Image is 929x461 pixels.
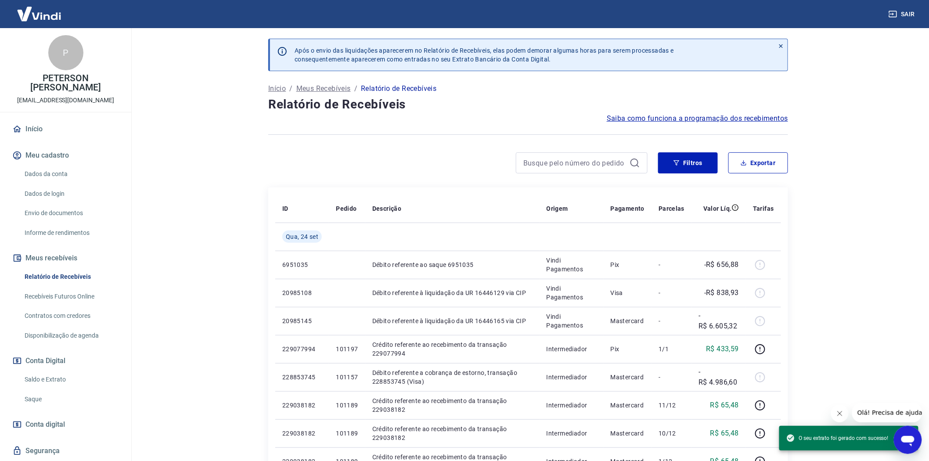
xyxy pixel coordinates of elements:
[282,401,322,410] p: 229038182
[894,426,922,454] iframe: Botão para abrir a janela de mensagens
[336,204,356,213] p: Pedido
[611,373,645,382] p: Mastercard
[21,224,121,242] a: Informe de rendimentos
[887,6,918,22] button: Sair
[21,165,121,183] a: Dados da conta
[361,83,436,94] p: Relatório de Recebíveis
[372,288,533,297] p: Débito referente à liquidação da UR 16446129 via CIP
[852,403,922,422] iframe: Mensagem da empresa
[786,434,889,443] span: O seu extrato foi gerado com sucesso!
[704,288,739,298] p: -R$ 838,93
[547,204,568,213] p: Origem
[607,113,788,124] a: Saiba como funciona a programação dos recebimentos
[21,327,121,345] a: Disponibilização de agenda
[659,204,684,213] p: Parcelas
[659,345,684,353] p: 1/1
[289,83,292,94] p: /
[611,401,645,410] p: Mastercard
[699,367,739,388] p: -R$ 4.986,60
[295,46,674,64] p: Após o envio das liquidações aparecerem no Relatório de Recebíveis, elas podem demorar algumas ho...
[268,96,788,113] h4: Relatório de Recebíveis
[703,204,732,213] p: Valor Líq.
[659,260,684,269] p: -
[11,119,121,139] a: Início
[282,260,322,269] p: 6951035
[831,405,849,422] iframe: Fechar mensagem
[659,429,684,438] p: 10/12
[699,310,739,331] p: -R$ 6.605,32
[547,284,597,302] p: Vindi Pagamentos
[659,288,684,297] p: -
[336,429,358,438] p: 101189
[21,390,121,408] a: Saque
[611,204,645,213] p: Pagamento
[282,288,322,297] p: 20985108
[11,0,68,27] img: Vindi
[611,260,645,269] p: Pix
[11,415,121,434] a: Conta digital
[372,425,533,442] p: Crédito referente ao recebimento da transação 229038182
[372,317,533,325] p: Débito referente à liquidação da UR 16446165 via CIP
[659,373,684,382] p: -
[547,256,597,274] p: Vindi Pagamentos
[5,6,74,13] span: Olá! Precisa de ajuda?
[21,307,121,325] a: Contratos com credores
[547,429,597,438] p: Intermediador
[611,429,645,438] p: Mastercard
[11,351,121,371] button: Conta Digital
[547,312,597,330] p: Vindi Pagamentos
[611,345,645,353] p: Pix
[547,401,597,410] p: Intermediador
[48,35,83,70] div: P
[753,204,774,213] p: Tarifas
[372,368,533,386] p: Débito referente a cobrança de estorno, transação 228853745 (Visa)
[658,152,718,173] button: Filtros
[268,83,286,94] a: Início
[336,401,358,410] p: 101189
[21,371,121,389] a: Saldo e Extrato
[372,396,533,414] p: Crédito referente ao recebimento da transação 229038182
[282,373,322,382] p: 228853745
[7,74,124,92] p: PETERSON [PERSON_NAME]
[25,418,65,431] span: Conta digital
[611,288,645,297] p: Visa
[17,96,114,105] p: [EMAIL_ADDRESS][DOMAIN_NAME]
[659,401,684,410] p: 11/12
[523,156,626,169] input: Busque pelo número do pedido
[547,373,597,382] p: Intermediador
[21,288,121,306] a: Recebíveis Futuros Online
[611,317,645,325] p: Mastercard
[372,204,402,213] p: Descrição
[21,204,121,222] a: Envio de documentos
[282,204,288,213] p: ID
[11,249,121,268] button: Meus recebíveis
[659,317,684,325] p: -
[710,400,739,411] p: R$ 65,48
[354,83,357,94] p: /
[547,345,597,353] p: Intermediador
[282,317,322,325] p: 20985145
[372,340,533,358] p: Crédito referente ao recebimento da transação 229077994
[21,185,121,203] a: Dados de login
[706,344,739,354] p: R$ 433,59
[728,152,788,173] button: Exportar
[336,345,358,353] p: 101197
[21,268,121,286] a: Relatório de Recebíveis
[11,146,121,165] button: Meu cadastro
[282,345,322,353] p: 229077994
[336,373,358,382] p: 101157
[11,441,121,461] a: Segurança
[372,260,533,269] p: Débito referente ao saque 6951035
[704,259,739,270] p: -R$ 656,88
[296,83,351,94] a: Meus Recebíveis
[286,232,318,241] span: Qua, 24 set
[282,429,322,438] p: 229038182
[710,428,739,439] p: R$ 65,48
